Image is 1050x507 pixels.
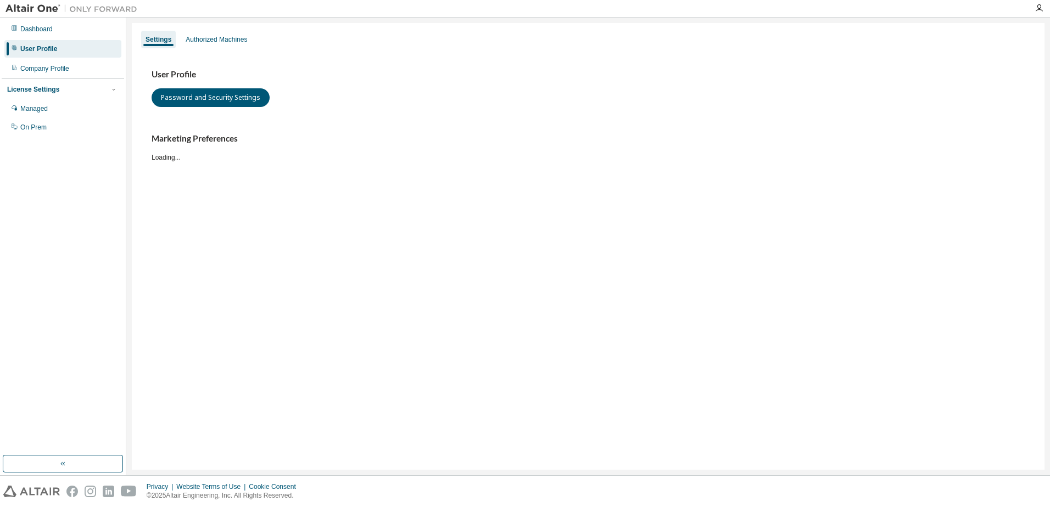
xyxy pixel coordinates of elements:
h3: Marketing Preferences [152,133,1025,144]
div: Privacy [147,482,176,491]
div: Company Profile [20,64,69,73]
div: License Settings [7,85,59,94]
div: User Profile [20,44,57,53]
div: Website Terms of Use [176,482,249,491]
img: youtube.svg [121,486,137,497]
p: © 2025 Altair Engineering, Inc. All Rights Reserved. [147,491,303,500]
img: linkedin.svg [103,486,114,497]
div: Managed [20,104,48,113]
div: On Prem [20,123,47,132]
img: facebook.svg [66,486,78,497]
div: Dashboard [20,25,53,33]
img: altair_logo.svg [3,486,60,497]
img: instagram.svg [85,486,96,497]
button: Password and Security Settings [152,88,270,107]
div: Settings [146,35,171,44]
img: Altair One [5,3,143,14]
div: Authorized Machines [186,35,247,44]
h3: User Profile [152,69,1025,80]
div: Loading... [152,133,1025,161]
div: Cookie Consent [249,482,302,491]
